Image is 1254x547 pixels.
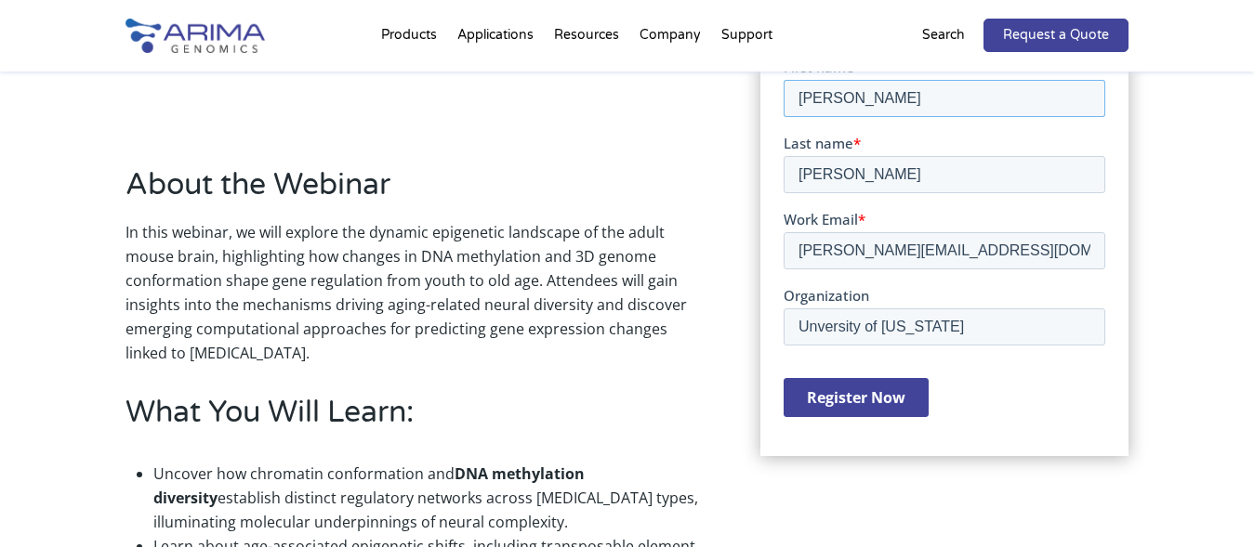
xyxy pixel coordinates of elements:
img: Arima-Genomics-logo [125,19,265,53]
h2: What You Will Learn: [125,392,706,448]
li: Uncover how chromatin conformation and establish distinct regulatory networks across [MEDICAL_DAT... [153,462,706,534]
p: Search [922,23,965,47]
h2: About the Webinar [125,164,706,220]
iframe: Form 1 [784,58,1105,433]
p: In this webinar, we will explore the dynamic epigenetic landscape of the adult mouse brain, highl... [125,220,706,365]
a: Request a Quote [983,19,1129,52]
